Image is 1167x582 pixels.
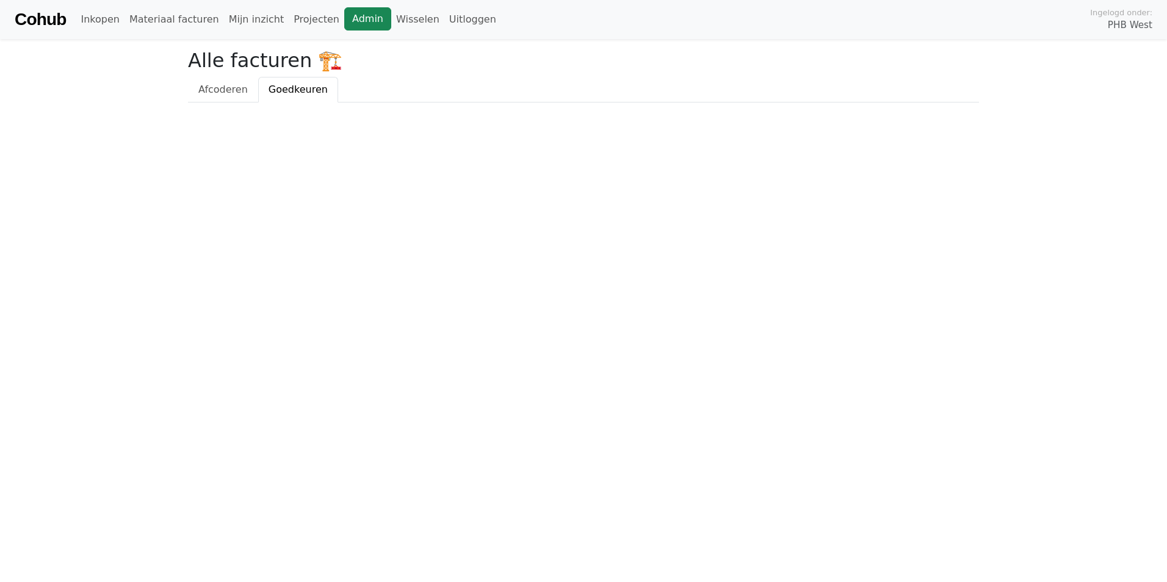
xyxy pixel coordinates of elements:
[15,5,66,34] a: Cohub
[76,7,124,32] a: Inkopen
[1108,18,1152,32] span: PHB West
[444,7,501,32] a: Uitloggen
[269,84,328,95] span: Goedkeuren
[198,84,248,95] span: Afcoderen
[188,49,979,72] h2: Alle facturen 🏗️
[344,7,391,31] a: Admin
[125,7,224,32] a: Materiaal facturen
[289,7,344,32] a: Projecten
[391,7,444,32] a: Wisselen
[188,77,258,102] a: Afcoderen
[1090,7,1152,18] span: Ingelogd onder:
[224,7,289,32] a: Mijn inzicht
[258,77,338,102] a: Goedkeuren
